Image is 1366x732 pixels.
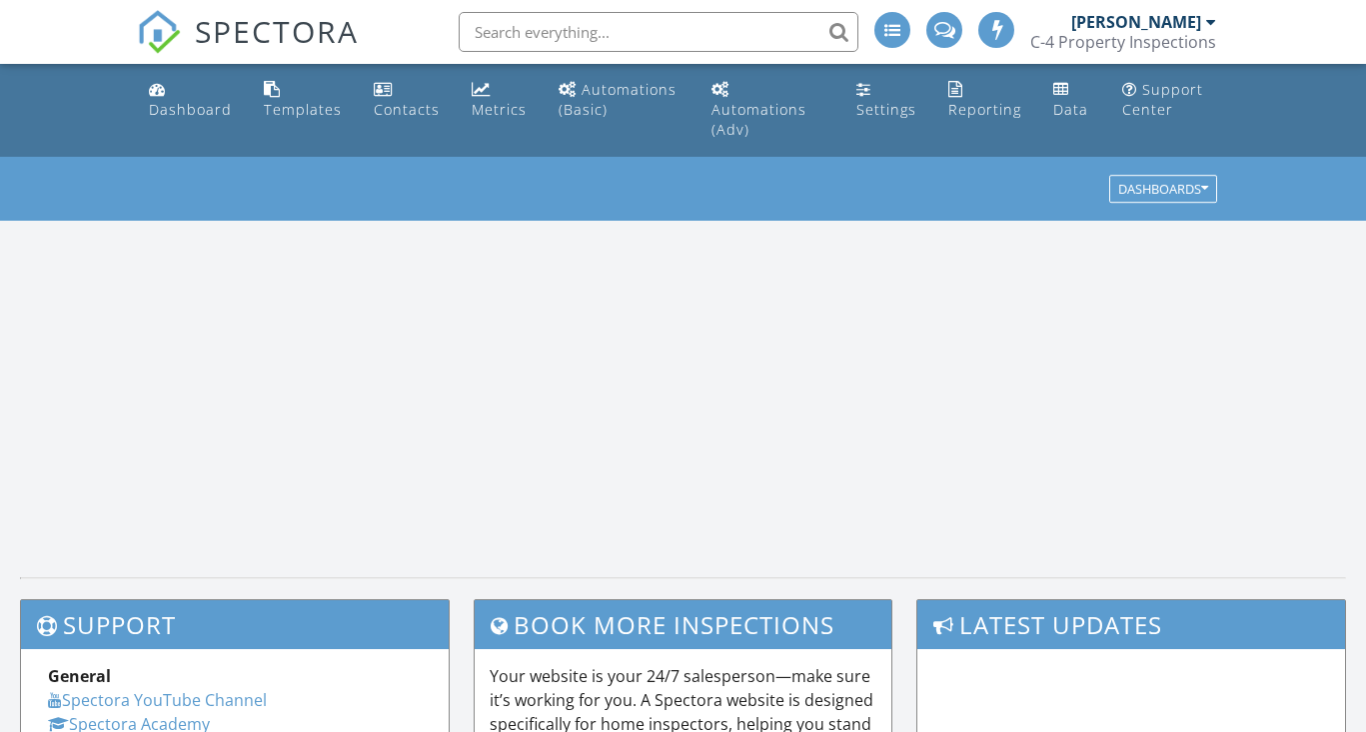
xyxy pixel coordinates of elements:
[459,12,858,52] input: Search everything...
[711,100,806,139] div: Automations (Adv)
[48,689,267,711] a: Spectora YouTube Channel
[1114,72,1226,129] a: Support Center
[21,600,449,649] h3: Support
[917,600,1345,649] h3: Latest Updates
[856,100,916,119] div: Settings
[703,72,832,149] a: Automations (Advanced)
[1071,12,1201,32] div: [PERSON_NAME]
[1045,72,1098,129] a: Data
[1053,100,1088,119] div: Data
[551,72,687,129] a: Automations (Basic)
[559,80,677,119] div: Automations (Basic)
[366,72,448,129] a: Contacts
[141,72,240,129] a: Dashboard
[374,100,440,119] div: Contacts
[848,72,924,129] a: Settings
[195,10,359,52] span: SPECTORA
[256,72,350,129] a: Templates
[940,72,1029,129] a: Reporting
[48,665,111,687] strong: General
[137,27,359,69] a: SPECTORA
[1030,32,1216,52] div: C-4 Property Inspections
[1118,183,1208,197] div: Dashboards
[149,100,232,119] div: Dashboard
[475,600,890,649] h3: Book More Inspections
[464,72,535,129] a: Metrics
[137,10,181,54] img: The Best Home Inspection Software - Spectora
[1109,176,1217,204] button: Dashboards
[472,100,527,119] div: Metrics
[1122,80,1203,119] div: Support Center
[948,100,1021,119] div: Reporting
[264,100,342,119] div: Templates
